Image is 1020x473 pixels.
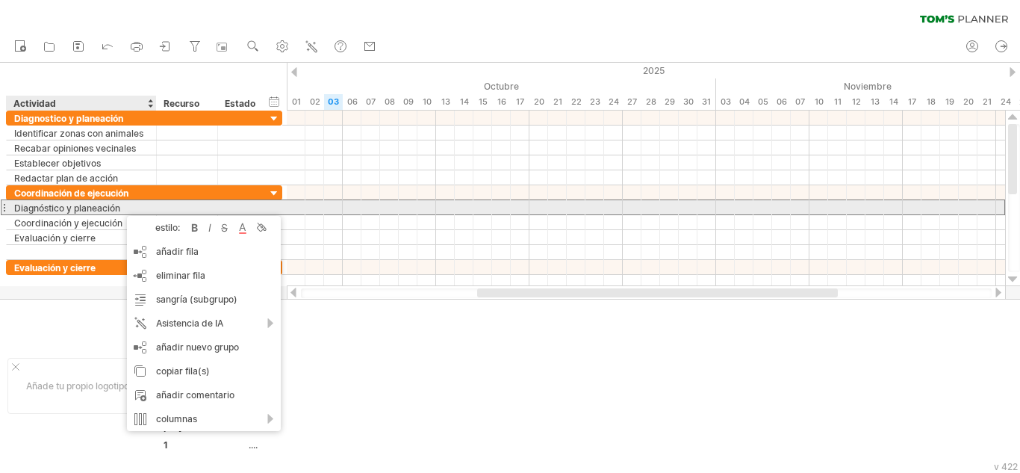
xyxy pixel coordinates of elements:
[996,94,1015,110] div: Lunes, 24 de noviembre de 2025
[14,128,143,139] font: Identificar zonas con animales
[534,96,544,107] font: 20
[310,96,320,107] font: 02
[963,96,974,107] font: 20
[492,94,511,110] div: Jueves, 16 de octubre de 2025
[585,94,604,110] div: Jueves, 23 de octubre de 2025
[14,173,118,184] font: Redactar plan de acción
[777,96,787,107] font: 06
[417,94,436,110] div: Viernes, 10 de octubre de 2025
[14,217,122,229] font: Coordinación y ejecución
[753,94,772,110] div: Miércoles, 5 de noviembre de 2025
[156,341,239,353] font: añadir nuevo grupo
[903,94,921,110] div: Lunes, 17 de noviembre de 2025
[156,365,210,377] font: copiar fila(s)
[13,98,56,109] font: Actividad
[604,94,623,110] div: Viernes, 24 de octubre de 2025
[436,94,455,110] div: Lunes, 13 de octubre de 2025
[609,96,619,107] font: 24
[380,94,399,110] div: Miércoles, 8 de octubre de 2025
[324,94,343,110] div: Viernes, 3 de octubre de 2025
[156,389,234,401] font: añadir comentario
[643,65,665,76] font: 2025
[758,96,768,107] font: 05
[473,94,492,110] div: Miércoles, 15 de octubre de 2025
[361,94,380,110] div: Martes, 7 de octubre de 2025
[884,94,903,110] div: Viernes, 14 de noviembre de 2025
[945,96,954,107] font: 19
[156,294,237,305] font: sangría (subgrupo)
[14,158,101,169] font: Establecer objetivos
[14,188,128,199] font: Coordinación de ejecución
[14,262,96,273] font: Evaluación y cierre
[716,94,735,110] div: Lunes, 3 de noviembre de 2025
[735,94,753,110] div: Martes, 4 de noviembre de 2025
[484,81,519,92] font: Octubre
[287,94,305,110] div: Miércoles, 1 de octubre de 2025
[328,96,339,107] font: 03
[14,143,136,154] font: Recabar opiniones vecinales
[516,96,524,107] font: 17
[844,81,892,92] font: Noviembre
[156,318,223,329] font: Asistencia de IA
[847,94,865,110] div: Miércoles, 12 de noviembre de 2025
[164,98,199,109] font: Recurso
[249,439,258,451] font: ....
[287,78,716,94] div: Octubre de 2025
[399,94,417,110] div: Jueves, 9 de octubre de 2025
[156,246,199,257] font: añadir fila
[14,203,120,214] font: Diagnóstico y planeación
[702,96,711,107] font: 31
[983,96,992,107] font: 21
[460,96,469,107] font: 14
[305,94,324,110] div: Jueves, 2 de octubre de 2025
[627,96,637,107] font: 27
[809,94,828,110] div: Lunes, 10 de noviembre de 2025
[665,96,675,107] font: 29
[1001,96,1011,107] font: 24
[225,98,255,109] font: Estado
[889,96,898,107] font: 14
[590,96,600,107] font: 23
[646,96,656,107] font: 28
[548,94,567,110] div: Martes, 21 de octubre de 2025
[828,94,847,110] div: Martes, 11 de noviembre de 2025
[553,96,562,107] font: 21
[292,96,301,107] font: 01
[156,413,197,424] font: columnas
[479,96,488,107] font: 15
[497,96,506,107] font: 16
[871,96,880,107] font: 13
[977,94,996,110] div: Viernes, 21 de noviembre de 2025
[571,96,582,107] font: 22
[343,94,361,110] div: Lunes, 6 de octubre de 2025
[423,96,432,107] font: 10
[865,94,884,110] div: Jueves, 13 de noviembre de 2025
[679,94,697,110] div: Jueves, 30 de octubre de 2025
[795,96,805,107] font: 07
[660,94,679,110] div: Miércoles, 29 de octubre de 2025
[14,113,123,124] font: Diagnostico y planeación
[623,94,641,110] div: Lunes, 27 de octubre de 2025
[155,222,180,233] font: estilo:
[366,96,376,107] font: 07
[908,96,916,107] font: 17
[26,380,129,392] font: Añade tu propio logotipo
[721,96,731,107] font: 03
[403,96,414,107] font: 09
[852,96,861,107] font: 12
[347,96,358,107] font: 06
[641,94,660,110] div: Martes, 28 de octubre de 2025
[529,94,548,110] div: Lunes, 20 de octubre de 2025
[511,94,529,110] div: Viernes, 17 de octubre de 2025
[156,270,205,281] font: eliminar fila
[994,461,1018,472] font: v 422
[441,96,450,107] font: 13
[697,94,716,110] div: Viernes, 31 de octubre de 2025
[455,94,473,110] div: Martes, 14 de octubre de 2025
[567,94,585,110] div: Miércoles, 22 de octubre de 2025
[385,96,395,107] font: 08
[834,96,842,107] font: 11
[940,94,959,110] div: Miércoles, 19 de noviembre de 2025
[739,96,750,107] font: 04
[772,94,791,110] div: Jueves, 6 de noviembre de 2025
